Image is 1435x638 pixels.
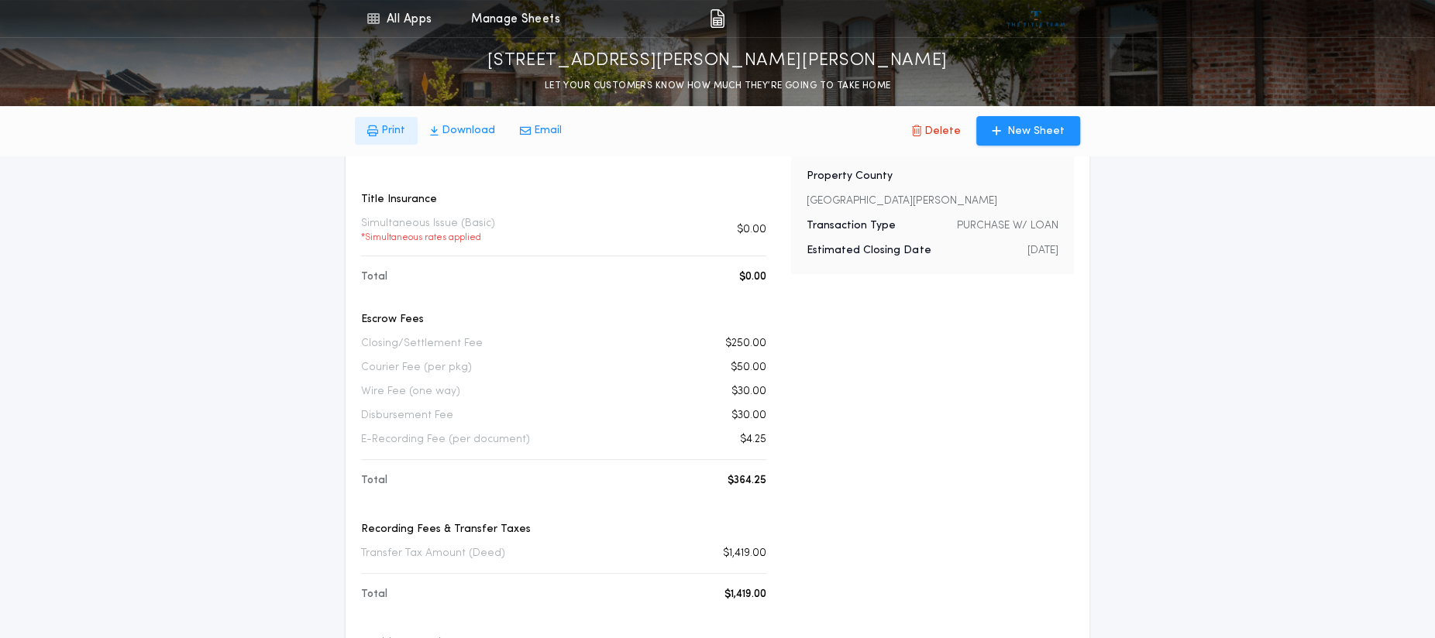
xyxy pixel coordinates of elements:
p: $30.00 [731,384,766,400]
p: [STREET_ADDRESS][PERSON_NAME][PERSON_NAME] [487,49,948,74]
p: Download [442,123,495,139]
p: New Sheet [1007,124,1065,139]
p: Transfer Tax Amount (Deed) [361,546,505,561]
p: LET YOUR CUSTOMERS KNOW HOW MUCH THEY’RE GOING TO TAKE HOME [545,78,891,94]
p: $0.00 [737,222,766,238]
img: img [710,9,724,28]
p: [DATE] [1027,243,1058,259]
p: Estimated Closing Date [807,243,931,259]
p: PURCHASE W/ LOAN [957,218,1058,234]
p: $4.25 [740,432,766,448]
p: Total [361,269,387,285]
p: Simultaneous Issue (Basic) [361,216,495,244]
button: Email [508,117,574,145]
p: Delete [924,124,961,139]
button: Download [418,117,508,145]
button: New Sheet [976,116,1080,146]
p: Wire Fee (one way) [361,384,460,400]
p: $0.00 [739,269,766,285]
p: Escrow Fees [361,312,766,328]
p: Title Insurance [361,192,766,208]
p: $250.00 [725,336,766,352]
p: Courier Fee (per pkg) [361,360,472,376]
p: Property County [807,169,893,184]
p: Total [361,587,387,602]
p: $364.25 [728,473,766,489]
p: Disbursement Fee [361,408,453,424]
p: Total [361,473,387,489]
p: Recording Fees & Transfer Taxes [361,522,766,537]
p: E-Recording Fee (per document) [361,432,530,448]
button: Delete [900,116,973,146]
p: Email [534,123,562,139]
p: Transaction Type [807,218,896,234]
p: $30.00 [731,408,766,424]
p: $1,419.00 [724,587,766,602]
p: * Simultaneous rates applied [361,232,495,244]
img: vs-icon [1007,11,1065,26]
p: Print [381,123,405,139]
button: Print [355,117,418,145]
p: Closing/Settlement Fee [361,336,483,352]
p: [GEOGRAPHIC_DATA][PERSON_NAME] [807,194,996,209]
p: $1,419.00 [723,546,766,561]
p: $50.00 [731,360,766,376]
